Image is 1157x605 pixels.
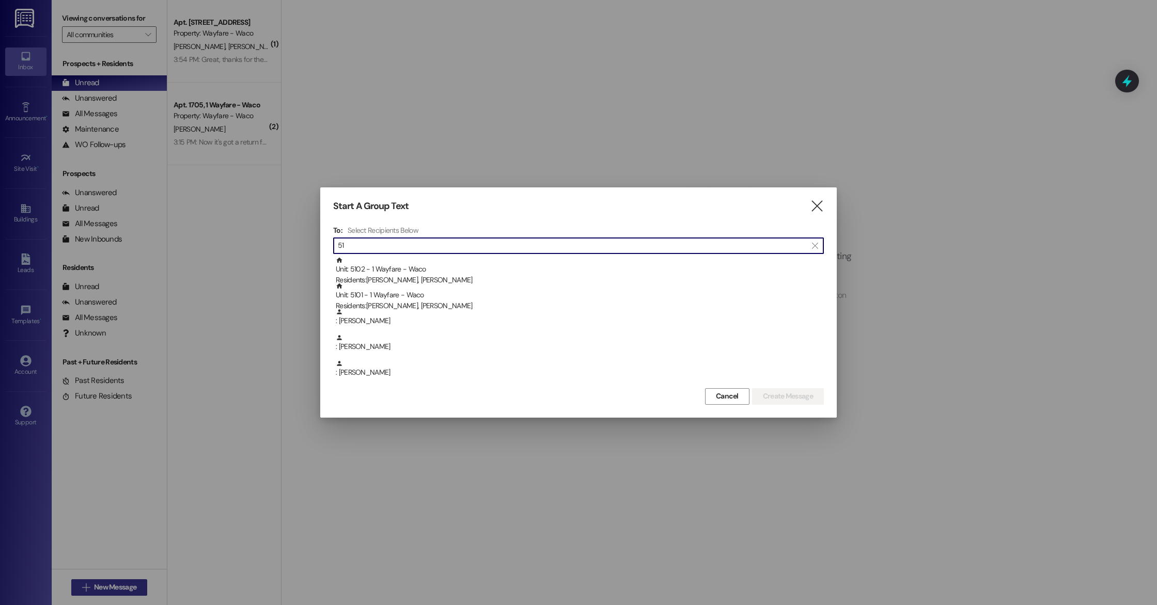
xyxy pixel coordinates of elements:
i:  [812,242,818,250]
h3: To: [333,226,342,235]
div: Residents: [PERSON_NAME], [PERSON_NAME] [336,275,824,285]
span: Cancel [716,391,739,402]
div: Unit: 5102 - 1 Wayfare - Waco [336,257,824,286]
div: Residents: [PERSON_NAME], [PERSON_NAME] [336,300,824,311]
div: Unit: 5102 - 1 Wayfare - WacoResidents:[PERSON_NAME], [PERSON_NAME] [333,257,824,282]
div: : [PERSON_NAME] [336,334,824,352]
h3: Start A Group Text [333,200,409,212]
button: Clear text [807,238,823,253]
span: Create Message [763,391,813,402]
div: : [PERSON_NAME] [336,308,824,326]
i:  [810,201,824,212]
button: Create Message [752,388,824,405]
input: Search for any contact or apartment [338,238,807,253]
div: : [PERSON_NAME] [333,334,824,360]
div: : [PERSON_NAME] [333,308,824,334]
div: : [PERSON_NAME] [336,360,824,378]
div: Unit: 5101 - 1 Wayfare - Waco [336,282,824,312]
button: Cancel [705,388,749,405]
h4: Select Recipients Below [348,226,418,235]
div: Unit: 5101 - 1 Wayfare - WacoResidents:[PERSON_NAME], [PERSON_NAME] [333,282,824,308]
div: : [PERSON_NAME] [333,360,824,386]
